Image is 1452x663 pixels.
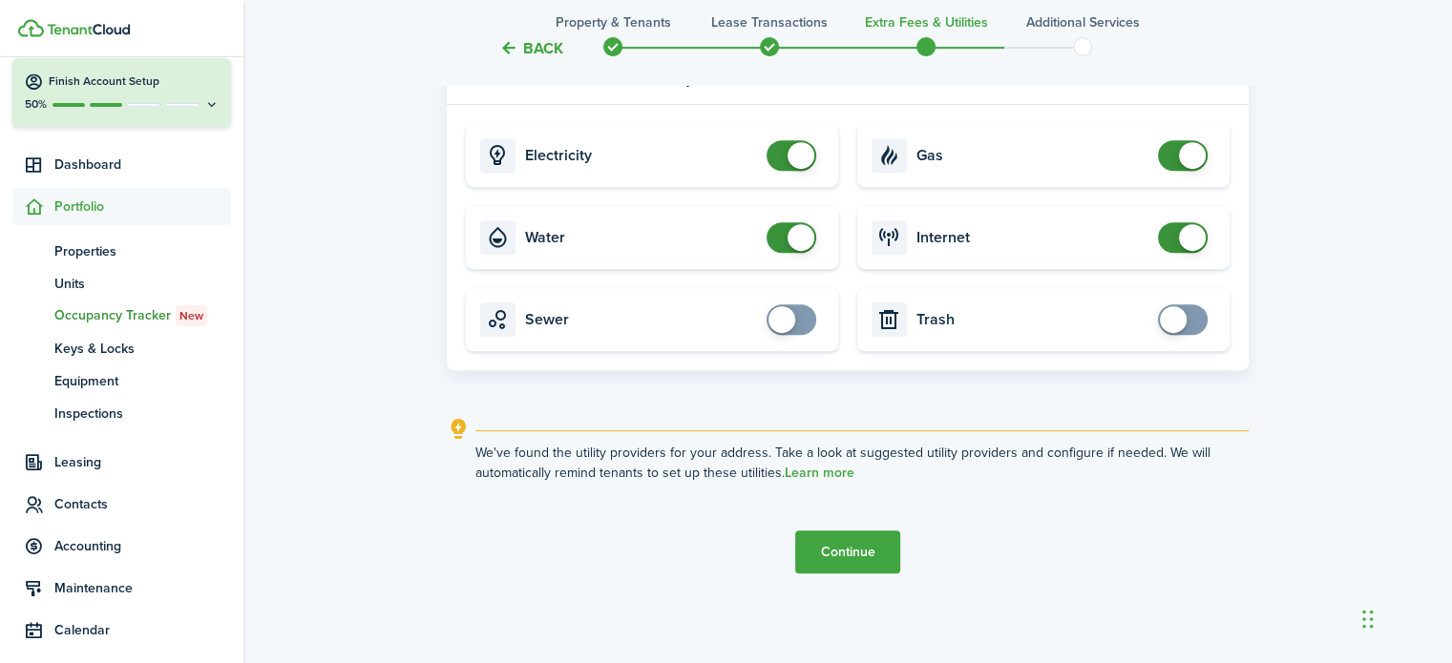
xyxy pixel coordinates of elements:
button: Continue [795,530,900,573]
a: Occupancy TrackerNew [12,300,231,332]
h4: Finish Account Setup [49,73,220,90]
span: Dashboard [54,155,231,175]
a: Units [12,267,231,300]
explanation-description: We've found the utility providers for your address. Take a look at suggested utility providers an... [475,443,1249,483]
span: New [179,307,203,324]
a: Keys & Locks [12,332,231,364]
span: Occupancy Tracker [54,305,231,326]
span: Portfolio [54,197,231,217]
a: Equipment [12,364,231,397]
span: Accounting [54,536,231,556]
span: Inspections [54,404,231,424]
card-title: Internet [916,229,1148,246]
span: Leasing [54,452,231,472]
h3: Lease Transactions [711,12,828,32]
card-title: Trash [916,311,1148,328]
h3: Extra fees & Utilities [865,12,988,32]
card-title: Sewer [525,311,757,328]
a: Properties [12,235,231,267]
button: Back [499,38,563,58]
h3: Additional Services [1026,12,1140,32]
span: Maintenance [54,578,231,598]
i: outline [447,418,471,441]
div: Drag [1362,590,1374,648]
span: Properties [54,241,231,261]
card-title: Gas [916,147,1148,164]
h3: Property & Tenants [556,12,671,32]
span: Keys & Locks [54,339,231,359]
iframe: Chat Widget [1357,571,1452,663]
span: Equipment [54,371,231,391]
p: 50% [24,96,48,113]
span: Calendar [54,620,231,640]
a: Learn more [785,466,854,481]
span: Contacts [54,494,231,514]
a: Inspections [12,397,231,429]
img: TenantCloud [47,24,130,35]
card-title: Electricity [525,147,757,164]
span: Units [54,274,231,294]
card-title: Water [525,229,757,246]
button: Finish Account Setup50% [12,58,231,127]
a: Dashboard [12,146,231,183]
img: TenantCloud [18,19,44,37]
